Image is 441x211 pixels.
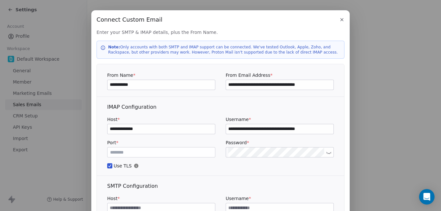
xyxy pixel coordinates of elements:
[226,195,334,202] label: Username
[226,116,334,123] label: Username
[107,72,215,78] label: From Name
[97,29,344,35] span: Enter your SMTP & IMAP details, plus the From Name.
[108,45,341,55] p: Only accounts with both SMTP and IMAP support can be connected. We've tested Outlook, Apple, Zoho...
[226,72,334,78] label: From Email Address
[107,182,334,190] div: SMTP Configuration
[107,163,334,169] span: Use TLS
[107,163,112,169] button: Use TLS
[108,45,120,49] strong: Note:
[107,103,334,111] div: IMAP Configuration
[107,195,215,202] label: Host
[107,116,215,123] label: Host
[107,139,215,146] label: Port
[226,139,334,146] label: Password
[97,15,162,24] span: Connect Custom Email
